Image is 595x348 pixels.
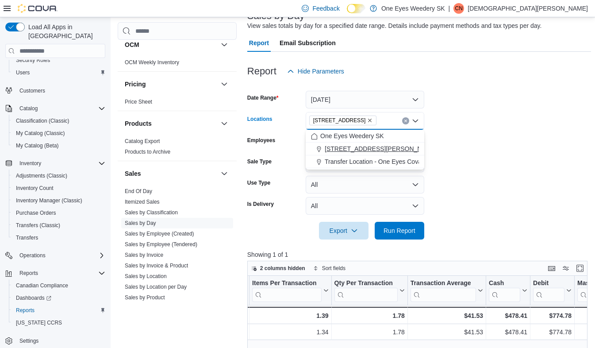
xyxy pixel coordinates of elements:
span: [STREET_ADDRESS] [313,116,366,125]
span: Canadian Compliance [16,282,68,289]
span: Hide Parameters [298,67,344,76]
a: Itemized Sales [125,199,160,205]
button: Sales [125,169,217,178]
button: Clear input [402,117,409,124]
span: Customers [19,87,45,94]
button: Pricing [219,79,230,89]
h3: OCM [125,40,139,49]
span: Price Sheet [125,98,152,105]
button: Customers [2,84,109,97]
button: Purchase Orders [9,207,109,219]
button: Classification (Classic) [9,115,109,127]
button: Adjustments (Classic) [9,170,109,182]
a: Transfers (Classic) [12,220,64,231]
div: 1.78 [334,310,404,321]
button: Reports [2,267,109,279]
button: Cash [489,279,527,302]
a: Transfers [12,232,42,243]
span: 2 columns hidden [260,265,305,272]
button: Transfers (Classic) [9,219,109,232]
button: [STREET_ADDRESS][PERSON_NAME] [306,143,424,155]
p: One Eyes Weedery SK [381,3,445,14]
span: Transfers [12,232,105,243]
button: Reports [16,268,42,278]
a: [US_STATE] CCRS [12,317,65,328]
a: Sales by Classification [125,209,178,216]
button: Security Roles [9,54,109,66]
div: Pricing [118,97,237,111]
button: 2 columns hidden [248,263,309,274]
span: Customers [16,85,105,96]
span: Inventory Count [16,185,54,192]
span: Reports [12,305,105,316]
div: Christian Nedjelski [453,3,464,14]
div: $774.78 [533,310,572,321]
label: Employees [247,137,275,144]
div: Debit [533,279,564,288]
button: Catalog [16,103,41,114]
div: Choose from the following options [306,130,424,168]
span: Sales by Day [125,220,156,227]
a: OCM Weekly Inventory [125,59,179,66]
span: Transfers (Classic) [16,222,60,229]
button: Inventory Manager (Classic) [9,194,109,207]
span: Purchase Orders [16,209,56,217]
button: Products [125,119,217,128]
button: Close list of options [412,117,419,124]
a: Sales by Location per Day [125,284,187,290]
span: Transfers [16,234,38,241]
div: $478.41 [489,310,527,321]
button: Catalog [2,102,109,115]
span: Classification (Classic) [16,117,69,124]
a: Sales by Day [125,220,156,226]
h3: Pricing [125,80,146,89]
span: Reports [16,307,35,314]
div: Qty Per Transaction [334,279,397,302]
span: Inventory [19,160,41,167]
div: Qty Per Transaction [334,279,397,288]
div: $774.78 [533,327,572,337]
span: Products to Archive [125,148,170,155]
button: OCM [125,40,217,49]
button: Display options [560,263,571,274]
button: Run Report [375,222,424,240]
div: Cash [489,279,520,288]
button: Pricing [125,80,217,89]
span: Run Report [384,226,415,235]
div: Items Per Transaction [252,279,322,302]
span: Inventory [16,158,105,169]
span: Classification (Classic) [12,116,105,126]
div: $478.41 [489,327,527,337]
a: Canadian Compliance [12,280,72,291]
span: Operations [16,250,105,261]
span: Transfers (Classic) [12,220,105,231]
span: Sales by Invoice [125,251,163,259]
button: [DATE] [306,91,424,108]
span: Settings [16,335,105,346]
span: Security Roles [16,57,50,64]
button: Transfer Location - One Eyes Cova [306,155,424,168]
span: My Catalog (Classic) [12,128,105,139]
button: Products [219,118,230,129]
span: Dashboards [16,294,51,302]
span: Adjustments (Classic) [16,172,67,179]
button: Transfers [9,232,109,244]
a: Price Sheet [125,99,152,105]
button: Inventory Count [9,182,109,194]
button: Operations [16,250,49,261]
p: [DEMOGRAPHIC_DATA][PERSON_NAME] [468,3,588,14]
span: Users [16,69,30,76]
span: Transfer Location - One Eyes Cova [325,157,422,166]
a: Dashboards [12,293,55,303]
button: Enter fullscreen [575,263,585,274]
span: Sales by Employee (Created) [125,230,194,237]
span: Washington CCRS [12,317,105,328]
span: Load All Apps in [GEOGRAPHIC_DATA] [25,23,105,40]
a: Settings [16,336,42,346]
button: Settings [2,334,109,347]
img: Cova [18,4,58,13]
span: 221 Franklin St [309,116,377,125]
a: End Of Day [125,188,152,194]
